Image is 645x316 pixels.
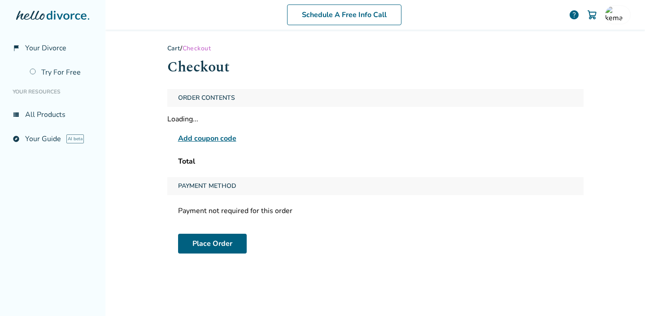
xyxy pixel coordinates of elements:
[24,62,98,83] a: Try For Free
[167,44,181,53] a: Cart
[167,114,584,124] div: Loading...
[174,177,240,195] span: Payment Method
[7,38,98,58] a: flag_2Your Divorce
[178,234,247,254] button: Place Order
[605,6,623,24] img: kemarie318@gmail.com
[569,9,580,20] a: help
[7,83,98,101] li: Your Resources
[7,129,98,149] a: exploreYour GuideAI beta
[66,134,84,143] span: AI beta
[7,104,98,125] a: view_listAll Products
[167,202,584,219] div: Payment not required for this order
[587,9,597,20] img: Cart
[178,133,236,144] span: Add coupon code
[13,135,20,142] span: explore
[287,4,401,25] a: Schedule A Free Info Call
[13,45,20,52] span: flag_2
[183,44,211,53] span: Checkout
[178,156,195,166] span: Total
[167,44,584,53] div: /
[167,56,584,78] h1: Checkout
[13,111,20,118] span: view_list
[25,43,66,53] span: Your Divorce
[174,89,239,107] span: Order Contents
